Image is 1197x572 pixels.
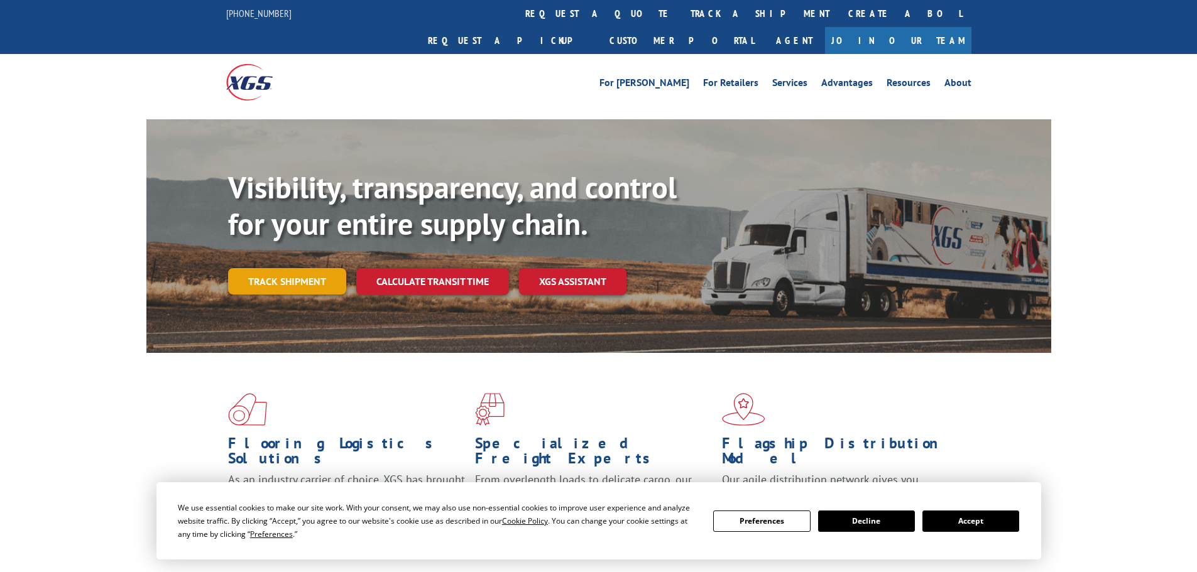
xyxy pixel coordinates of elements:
[703,78,758,92] a: For Retailers
[502,515,548,526] span: Cookie Policy
[818,510,915,532] button: Decline
[825,27,971,54] a: Join Our Team
[418,27,600,54] a: Request a pickup
[722,436,959,472] h1: Flagship Distribution Model
[475,436,713,472] h1: Specialized Freight Experts
[763,27,825,54] a: Agent
[722,472,953,502] span: Our agile distribution network gives you nationwide inventory management on demand.
[475,472,713,528] p: From overlength loads to delicate cargo, our experienced staff knows the best way to move your fr...
[228,268,346,294] a: Track shipment
[178,501,698,541] div: We use essential cookies to make our site work. With your consent, we may also use non-essential ...
[475,393,505,426] img: xgs-icon-focused-on-flooring-red
[722,393,765,426] img: xgs-icon-flagship-distribution-model-red
[228,393,267,426] img: xgs-icon-total-supply-chain-intelligence-red
[944,78,971,92] a: About
[228,168,677,243] b: Visibility, transparency, and control for your entire supply chain.
[713,510,810,532] button: Preferences
[356,268,509,295] a: Calculate transit time
[821,78,873,92] a: Advantages
[226,7,292,19] a: [PHONE_NUMBER]
[599,78,689,92] a: For [PERSON_NAME]
[887,78,931,92] a: Resources
[250,529,293,539] span: Preferences
[228,436,466,472] h1: Flooring Logistics Solutions
[922,510,1019,532] button: Accept
[519,268,626,295] a: XGS ASSISTANT
[228,472,465,517] span: As an industry carrier of choice, XGS has brought innovation and dedication to flooring logistics...
[156,482,1041,559] div: Cookie Consent Prompt
[772,78,807,92] a: Services
[600,27,763,54] a: Customer Portal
